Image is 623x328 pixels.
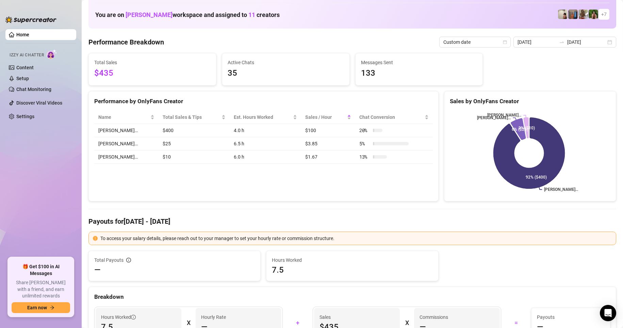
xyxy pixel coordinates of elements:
[319,313,394,321] span: Sales
[544,187,578,192] text: [PERSON_NAME]…
[518,38,556,46] input: Start date
[16,87,51,92] a: Chat Monitoring
[163,113,220,121] span: Total Sales & Tips
[359,113,423,121] span: Chat Conversion
[27,305,47,310] span: Earn now
[94,124,159,137] td: [PERSON_NAME]…
[5,16,56,23] img: logo-BBDzfeDw.svg
[443,37,507,47] span: Custom date
[16,76,29,81] a: Setup
[230,124,301,137] td: 4.0 h
[12,279,70,299] span: Share [PERSON_NAME] with a friend, and earn unlimited rewards
[94,59,211,66] span: Total Sales
[487,113,521,118] text: [PERSON_NAME]…
[559,39,564,45] span: swap-right
[16,65,34,70] a: Content
[94,137,159,150] td: [PERSON_NAME]…
[159,150,230,164] td: $10
[101,313,136,321] span: Hours Worked
[230,150,301,164] td: 6.0 h
[93,236,98,241] span: exclamation-circle
[159,124,230,137] td: $400
[228,59,344,66] span: Active Chats
[450,97,610,106] div: Sales by OnlyFans Creator
[16,114,34,119] a: Settings
[12,263,70,277] span: 🎁 Get $100 in AI Messages
[361,59,477,66] span: Messages Sent
[126,258,131,262] span: info-circle
[600,305,616,321] div: Open Intercom Messenger
[305,113,346,121] span: Sales / Hour
[272,265,432,275] span: 7.5
[420,313,448,321] article: Commissions
[359,140,370,147] span: 5 %
[248,11,255,18] span: 11
[301,111,355,124] th: Sales / Hour
[578,10,588,19] img: Nathaniel
[16,32,29,37] a: Home
[601,11,607,18] span: + 7
[559,39,564,45] span: to
[88,217,616,226] h4: Payouts for [DATE] - [DATE]
[230,137,301,150] td: 6.5 h
[361,67,477,80] span: 133
[234,113,292,121] div: Est. Hours Worked
[359,153,370,161] span: 13 %
[301,124,355,137] td: $100
[477,115,511,120] text: [PERSON_NAME]…
[537,313,605,321] span: Payouts
[126,11,173,18] span: [PERSON_NAME]
[98,113,149,121] span: Name
[100,235,612,242] div: To access your salary details, please reach out to your manager to set your hourly rate or commis...
[131,315,136,320] span: info-circle
[228,67,344,80] span: 35
[159,111,230,124] th: Total Sales & Tips
[94,150,159,164] td: [PERSON_NAME]…
[94,265,101,275] span: —
[503,40,507,44] span: calendar
[94,292,610,302] div: Breakdown
[558,10,568,19] img: Ralphy
[88,37,164,47] h4: Performance Breakdown
[12,302,70,313] button: Earn nowarrow-right
[159,137,230,150] td: $25
[355,111,433,124] th: Chat Conversion
[359,127,370,134] span: 20 %
[50,305,54,310] span: arrow-right
[301,150,355,164] td: $1.67
[95,11,280,19] h1: You are on workspace and assigned to creators
[94,67,211,80] span: $435
[94,256,124,264] span: Total Payouts
[47,49,57,59] img: AI Chatter
[589,10,598,19] img: Nathaniel
[94,111,159,124] th: Name
[201,313,226,321] article: Hourly Rate
[568,10,578,19] img: Wayne
[301,137,355,150] td: $3.85
[10,52,44,58] span: Izzy AI Chatter
[16,100,62,106] a: Discover Viral Videos
[272,256,432,264] span: Hours Worked
[567,38,606,46] input: End date
[94,97,433,106] div: Performance by OnlyFans Creator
